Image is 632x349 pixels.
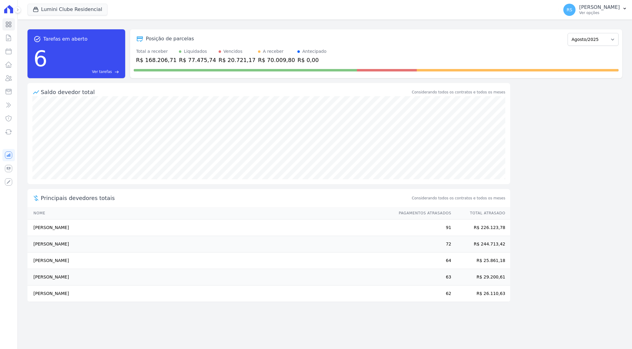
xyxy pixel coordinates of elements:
[136,48,177,55] div: Total a receber
[27,4,107,15] button: Lumini Clube Residencial
[179,56,216,64] div: R$ 77.475,74
[27,220,393,236] td: [PERSON_NAME]
[452,207,510,220] th: Total Atrasado
[393,220,452,236] td: 91
[393,269,452,285] td: 63
[27,207,393,220] th: Nome
[263,48,284,55] div: A receber
[452,269,510,285] td: R$ 29.200,61
[393,236,452,253] td: 72
[412,195,505,201] span: Considerando todos os contratos e todos os meses
[297,56,326,64] div: R$ 0,00
[579,4,620,10] p: [PERSON_NAME]
[452,253,510,269] td: R$ 25.861,18
[452,236,510,253] td: R$ 244.713,42
[146,35,194,42] div: Posição de parcelas
[579,10,620,15] p: Ver opções
[223,48,242,55] div: Vencidos
[302,48,326,55] div: Antecipado
[92,69,112,75] span: Ver tarefas
[27,253,393,269] td: [PERSON_NAME]
[27,269,393,285] td: [PERSON_NAME]
[219,56,256,64] div: R$ 20.721,17
[393,253,452,269] td: 64
[41,88,411,96] div: Saldo devedor total
[34,35,41,43] span: task_alt
[43,35,88,43] span: Tarefas em aberto
[452,220,510,236] td: R$ 226.123,78
[567,8,572,12] span: RS
[50,69,119,75] a: Ver tarefas east
[393,285,452,302] td: 62
[27,236,393,253] td: [PERSON_NAME]
[34,43,48,75] div: 6
[393,207,452,220] th: Pagamentos Atrasados
[184,48,207,55] div: Liquidados
[27,285,393,302] td: [PERSON_NAME]
[258,56,295,64] div: R$ 70.009,80
[558,1,632,18] button: RS [PERSON_NAME] Ver opções
[136,56,177,64] div: R$ 168.206,71
[452,285,510,302] td: R$ 26.110,63
[114,70,119,74] span: east
[41,194,411,202] span: Principais devedores totais
[412,89,505,95] div: Considerando todos os contratos e todos os meses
